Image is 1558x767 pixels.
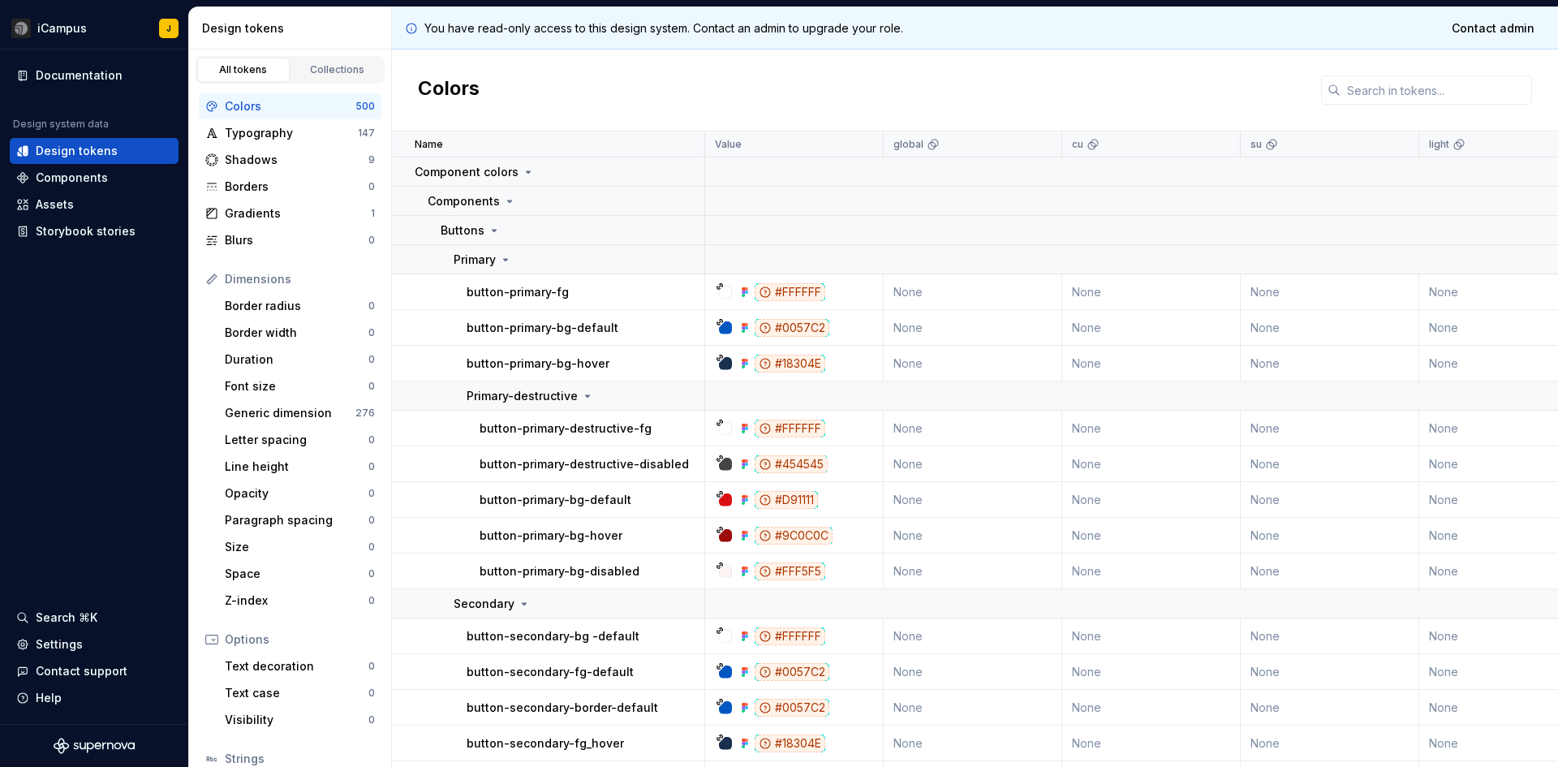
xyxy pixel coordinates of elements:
div: Visibility [225,712,368,728]
a: Border radius0 [218,293,381,319]
div: #FFFFFF [755,283,825,301]
p: Secondary [454,596,514,612]
td: None [884,554,1062,589]
td: None [1241,411,1419,446]
td: None [1062,446,1241,482]
img: 3ce36157-9fde-47d2-9eb8-fa8ebb961d3d.png [11,19,31,38]
p: Value [715,138,742,151]
td: None [1241,554,1419,589]
td: None [1062,618,1241,654]
a: Gradients1 [199,200,381,226]
div: Help [36,690,62,706]
a: Border width0 [218,320,381,346]
div: 0 [368,433,375,446]
div: 0 [368,326,375,339]
td: None [884,690,1062,726]
div: Dimensions [225,271,375,287]
td: None [884,482,1062,518]
td: None [884,446,1062,482]
a: Supernova Logo [54,738,135,754]
p: button-secondary-bg -default [467,628,639,644]
p: Primary-destructive [467,388,578,404]
td: None [884,726,1062,761]
div: 0 [368,541,375,554]
div: Opacity [225,485,368,502]
div: Typography [225,125,358,141]
div: Line height [225,459,368,475]
div: #0057C2 [755,663,829,681]
p: light [1429,138,1449,151]
div: 500 [355,100,375,113]
div: Size [225,539,368,555]
div: #FFF5F5 [755,562,825,580]
p: button-secondary-fg_hover [467,735,624,752]
div: Blurs [225,232,368,248]
div: Options [225,631,375,648]
a: Settings [10,631,179,657]
div: Search ⌘K [36,610,97,626]
div: #18304E [755,355,825,373]
td: None [1241,654,1419,690]
div: Storybook stories [36,223,136,239]
p: button-primary-bg-hover [467,355,609,372]
div: Components [36,170,108,186]
button: iCampusJ [3,11,185,45]
td: None [1062,346,1241,381]
span: Contact admin [1452,20,1534,37]
a: Text decoration0 [218,653,381,679]
p: button-primary-bg-hover [480,528,622,544]
div: 0 [368,713,375,726]
div: 0 [368,567,375,580]
div: Collections [297,63,378,76]
div: Space [225,566,368,582]
p: Component colors [415,164,519,180]
p: cu [1072,138,1083,151]
div: Z-index [225,592,368,609]
p: button-primary-destructive-fg [480,420,652,437]
p: button-primary-destructive-disabled [480,456,689,472]
a: Space0 [218,561,381,587]
a: Blurs0 [199,227,381,253]
a: Letter spacing0 [218,427,381,453]
div: Paragraph spacing [225,512,368,528]
a: Z-index0 [218,588,381,614]
td: None [884,518,1062,554]
td: None [1062,654,1241,690]
td: None [1062,411,1241,446]
td: None [1241,274,1419,310]
p: button-primary-fg [467,284,569,300]
button: Search ⌘K [10,605,179,631]
a: Documentation [10,62,179,88]
td: None [1062,310,1241,346]
td: None [1241,310,1419,346]
td: None [884,310,1062,346]
div: #9C0C0C [755,527,833,545]
div: iCampus [37,20,87,37]
div: Font size [225,378,368,394]
td: None [1062,482,1241,518]
div: Text decoration [225,658,368,674]
td: None [884,274,1062,310]
td: None [884,654,1062,690]
td: None [1062,554,1241,589]
a: Text case0 [218,680,381,706]
a: Size0 [218,534,381,560]
div: Borders [225,179,368,195]
a: Generic dimension276 [218,400,381,426]
a: Storybook stories [10,218,179,244]
div: 0 [368,180,375,193]
div: J [166,22,171,35]
a: Contact admin [1441,14,1545,43]
td: None [1241,482,1419,518]
p: button-primary-bg-default [480,492,631,508]
div: 9 [368,153,375,166]
div: Shadows [225,152,368,168]
div: 0 [368,460,375,473]
td: None [884,618,1062,654]
a: Colors500 [199,93,381,119]
td: None [1241,690,1419,726]
a: Components [10,165,179,191]
div: 147 [358,127,375,140]
td: None [1062,690,1241,726]
div: Design tokens [36,143,118,159]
